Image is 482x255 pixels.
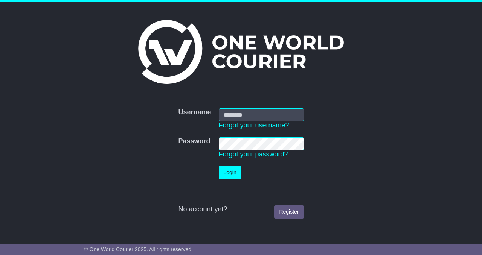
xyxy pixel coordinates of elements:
span: © One World Courier 2025. All rights reserved. [84,246,193,252]
label: Username [178,108,211,117]
label: Password [178,137,210,146]
a: Forgot your password? [219,150,288,158]
button: Login [219,166,241,179]
a: Register [274,205,304,219]
img: One World [138,20,344,84]
a: Forgot your username? [219,121,289,129]
div: No account yet? [178,205,304,214]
